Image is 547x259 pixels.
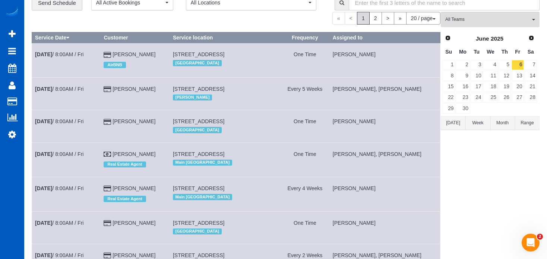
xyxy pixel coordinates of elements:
td: Customer [101,177,170,211]
i: Credit Card Payment [104,87,111,92]
a: 16 [456,81,469,92]
i: Credit Card Payment [104,253,111,258]
span: June [476,35,489,42]
a: [DATE]/ 8:00AM / Fri [35,51,83,57]
span: Sunday [445,49,452,55]
span: All Teams [445,16,530,23]
img: Automaid Logo [4,7,19,18]
th: Customer [101,32,170,43]
a: 26 [499,93,511,103]
td: Customer [101,43,170,77]
b: [DATE] [35,220,52,226]
td: Assigned to [329,77,440,110]
span: 1 [357,12,370,25]
a: 18 [483,81,497,92]
span: Main [GEOGRAPHIC_DATA] [173,160,232,166]
a: 17 [471,81,483,92]
span: [STREET_ADDRESS] [173,252,224,258]
a: 30 [456,103,469,113]
button: Week [465,116,490,130]
a: 12 [499,71,511,81]
a: [PERSON_NAME] [113,185,155,191]
td: Schedule date [32,77,101,110]
i: Credit Card Payment [104,52,111,58]
span: Friday [515,49,520,55]
button: All Teams [441,12,540,27]
td: Customer [101,110,170,143]
a: 23 [456,93,469,103]
a: 13 [512,71,524,81]
div: Location [173,192,277,202]
span: 2025 [491,35,503,42]
a: 20 [512,81,524,92]
div: Location [173,58,277,68]
a: [PERSON_NAME] [113,151,155,157]
a: » [394,12,407,25]
i: Credit Card Payment [104,186,111,191]
span: Next [528,35,534,41]
td: Frequency [281,211,330,244]
span: Prev [445,35,451,41]
a: [PERSON_NAME] [113,252,155,258]
span: [STREET_ADDRESS] [173,151,224,157]
a: 11 [483,71,497,81]
a: 4 [483,60,497,70]
b: [DATE] [35,151,52,157]
b: [DATE] [35,252,52,258]
td: Customer [101,77,170,110]
a: 1 [442,60,455,70]
td: Frequency [281,43,330,77]
td: Schedule date [32,110,101,143]
span: Tuesday [474,49,480,55]
a: [DATE]/ 8:00AM / Fri [35,151,83,157]
ol: All Teams [441,12,540,23]
iframe: Intercom live chat [522,234,540,252]
div: Location [173,227,277,236]
a: 2 [456,60,469,70]
td: Customer [101,211,170,244]
td: Service location [170,177,280,211]
a: 5 [499,60,511,70]
span: Saturday [528,49,534,55]
a: Prev [443,33,453,44]
a: [PERSON_NAME] [113,220,155,226]
span: [STREET_ADDRESS] [173,220,224,226]
a: 10 [471,71,483,81]
b: [DATE] [35,118,52,124]
span: [STREET_ADDRESS] [173,86,224,92]
td: Service location [170,110,280,143]
b: [DATE] [35,86,52,92]
a: 15 [442,81,455,92]
span: « [332,12,345,25]
a: 22 [442,93,455,103]
a: 19 [499,81,511,92]
td: Assigned to [329,177,440,211]
span: Main [GEOGRAPHIC_DATA] [173,194,232,200]
a: Next [526,33,537,44]
th: Assigned to [329,32,440,43]
th: Service Date [32,32,101,43]
td: Service location [170,77,280,110]
span: [GEOGRAPHIC_DATA] [173,228,222,234]
td: Service location [170,143,280,177]
i: Credit Card Payment [104,221,111,226]
a: 14 [525,71,537,81]
b: [DATE] [35,185,52,191]
td: Customer [101,143,170,177]
div: Location [173,125,277,135]
button: 20 / page [406,12,440,25]
div: Location [173,158,277,167]
span: [STREET_ADDRESS] [173,185,224,191]
td: Assigned to [329,143,440,177]
button: Range [515,116,540,130]
td: Assigned to [329,211,440,244]
td: Frequency [281,110,330,143]
span: [STREET_ADDRESS] [173,118,224,124]
a: 6 [512,60,524,70]
nav: Pagination navigation [332,12,440,25]
span: Real Estate Agent [104,162,146,167]
td: Assigned to [329,110,440,143]
a: 9 [456,71,469,81]
button: Month [490,116,515,130]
